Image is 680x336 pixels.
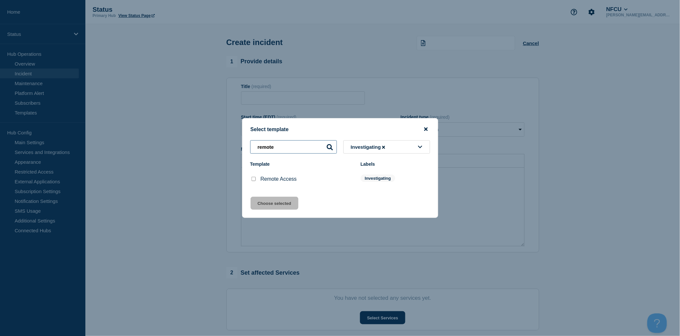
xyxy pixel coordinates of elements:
span: Investigating [351,144,387,150]
input: Remote Access checkbox [252,177,256,181]
button: Choose selected [251,197,298,210]
div: Select template [242,126,438,132]
span: Investigating [361,175,395,182]
div: Labels [361,161,430,167]
button: Investigating [343,140,430,154]
input: Search templates & labels [250,140,337,154]
button: close button [422,126,430,132]
p: Remote Access [261,176,297,182]
div: Template [250,161,354,167]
